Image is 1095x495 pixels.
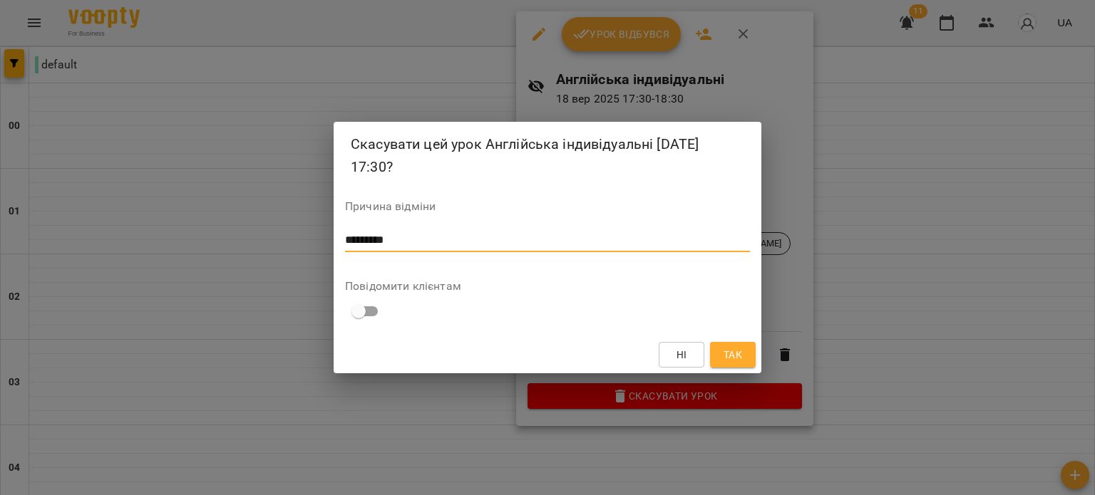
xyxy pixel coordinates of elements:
label: Повідомити клієнтам [345,281,750,292]
span: Ні [677,346,687,363]
button: Ні [659,342,704,368]
span: Так [724,346,742,363]
label: Причина відміни [345,201,750,212]
button: Так [710,342,756,368]
h2: Скасувати цей урок Англійська індивідуальні [DATE] 17:30? [351,133,744,178]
